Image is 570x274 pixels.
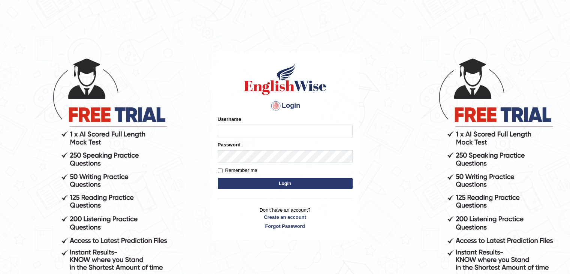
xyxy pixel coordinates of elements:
label: Username [218,116,241,123]
label: Password [218,141,241,148]
button: Login [218,178,353,189]
label: Remember me [218,167,257,174]
h4: Login [218,100,353,112]
img: Logo of English Wise sign in for intelligent practice with AI [242,62,328,96]
a: Forgot Password [218,223,353,230]
input: Remember me [218,168,223,173]
a: Create an account [218,214,353,221]
p: Don't have an account? [218,206,353,230]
